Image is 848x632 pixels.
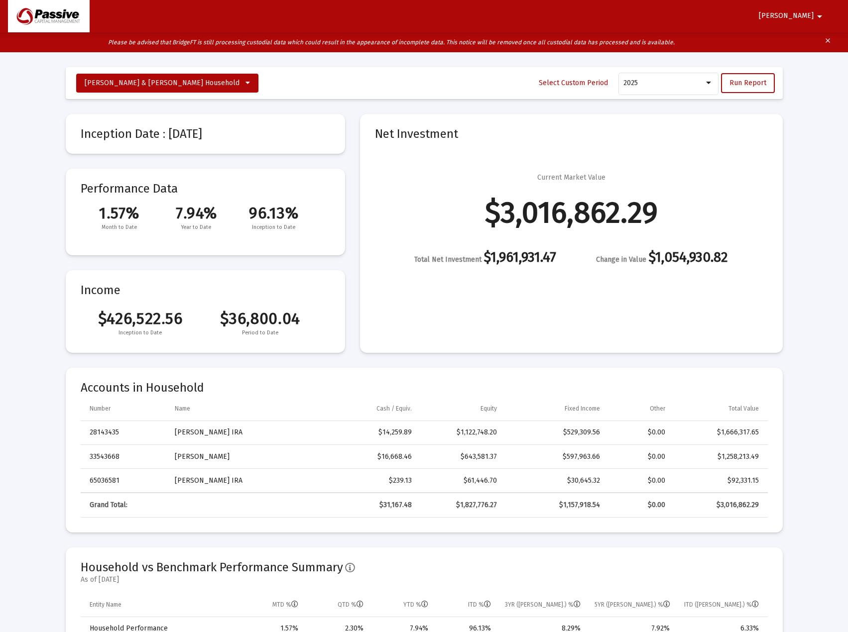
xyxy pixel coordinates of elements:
[679,476,759,486] div: $92,331.15
[239,593,305,617] td: Column MTD %
[15,6,82,26] img: Dashboard
[81,383,768,393] mat-card-title: Accounts in Household
[426,452,496,462] div: $643,581.37
[85,79,240,87] span: [PERSON_NAME] & [PERSON_NAME] Household
[481,405,497,413] div: Equity
[565,405,600,413] div: Fixed Income
[511,476,600,486] div: $30,645.32
[596,255,646,264] span: Change in Value
[81,129,330,139] mat-card-title: Inception Date : [DATE]
[511,452,600,462] div: $597,963.66
[90,601,121,609] div: Entity Name
[175,405,190,413] div: Name
[81,328,201,338] span: Inception to Date
[721,73,775,93] button: Run Report
[426,427,496,437] div: $1,122,748.20
[370,593,435,617] td: Column YTD %
[684,601,759,609] div: ITD ([PERSON_NAME].) %
[158,204,235,222] span: 7.94%
[200,309,320,328] span: $36,800.04
[338,601,363,609] div: QTD %
[200,328,320,338] span: Period to Date
[81,397,768,518] div: Data grid
[235,222,312,232] span: Inception to Date
[108,39,675,46] i: Please be advised that BridgeFT is still processing custodial data which could result in the appe...
[539,79,608,87] span: Select Custom Period
[435,593,497,617] td: Column ITD %
[81,285,330,295] mat-card-title: Income
[485,208,658,217] div: $3,016,862.29
[81,445,168,469] td: 33543668
[759,12,814,20] span: [PERSON_NAME]
[317,397,419,421] td: Column Cash / Equiv.
[81,560,343,574] span: Household vs Benchmark Performance Summary
[81,469,168,493] td: 65036581
[305,593,371,617] td: Column QTD %
[505,601,581,609] div: 3YR ([PERSON_NAME].) %
[235,204,312,222] span: 96.13%
[168,397,317,421] td: Column Name
[679,427,759,437] div: $1,666,317.65
[168,469,317,493] td: [PERSON_NAME] IRA
[677,593,767,617] td: Column ITD (Ann.) %
[90,500,161,510] div: Grand Total:
[375,129,768,139] mat-card-title: Net Investment
[272,601,298,609] div: MTD %
[81,309,201,328] span: $426,522.56
[76,74,258,93] button: [PERSON_NAME] & [PERSON_NAME] Household
[607,397,672,421] td: Column Other
[81,222,158,232] span: Month to Date
[498,593,588,617] td: Column 3YR (Ann.) %
[504,397,607,421] td: Column Fixed Income
[81,575,355,585] mat-card-subtitle: As of [DATE]
[511,427,600,437] div: $529,309.56
[81,204,158,222] span: 1.57%
[747,6,838,26] button: [PERSON_NAME]
[168,445,317,469] td: [PERSON_NAME]
[679,500,759,510] div: $3,016,862.29
[729,79,766,87] span: Run Report
[376,405,412,413] div: Cash / Equiv.
[588,593,677,617] td: Column 5YR (Ann.) %
[596,252,728,265] div: $1,054,930.82
[426,476,496,486] div: $61,446.70
[90,405,111,413] div: Number
[814,6,826,26] mat-icon: arrow_drop_down
[81,421,168,445] td: 28143435
[324,427,412,437] div: $14,259.89
[511,500,600,510] div: $1,157,918.54
[614,452,665,462] div: $0.00
[614,427,665,437] div: $0.00
[414,252,556,265] div: $1,961,931.47
[324,500,412,510] div: $31,167.48
[595,601,670,609] div: 5YR ([PERSON_NAME].) %
[168,421,317,445] td: [PERSON_NAME] IRA
[672,397,768,421] td: Column Total Value
[679,452,759,462] div: $1,258,213.49
[158,222,235,232] span: Year to Date
[426,500,496,510] div: $1,827,776.27
[623,79,638,87] span: 2025
[614,476,665,486] div: $0.00
[81,184,330,232] mat-card-title: Performance Data
[324,452,412,462] div: $16,668.46
[414,255,482,264] span: Total Net Investment
[537,173,606,183] div: Current Market Value
[81,593,239,617] td: Column Entity Name
[824,35,832,50] mat-icon: clear
[419,397,503,421] td: Column Equity
[614,500,665,510] div: $0.00
[403,601,428,609] div: YTD %
[728,405,759,413] div: Total Value
[324,476,412,486] div: $239.13
[468,601,491,609] div: ITD %
[81,397,168,421] td: Column Number
[650,405,665,413] div: Other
